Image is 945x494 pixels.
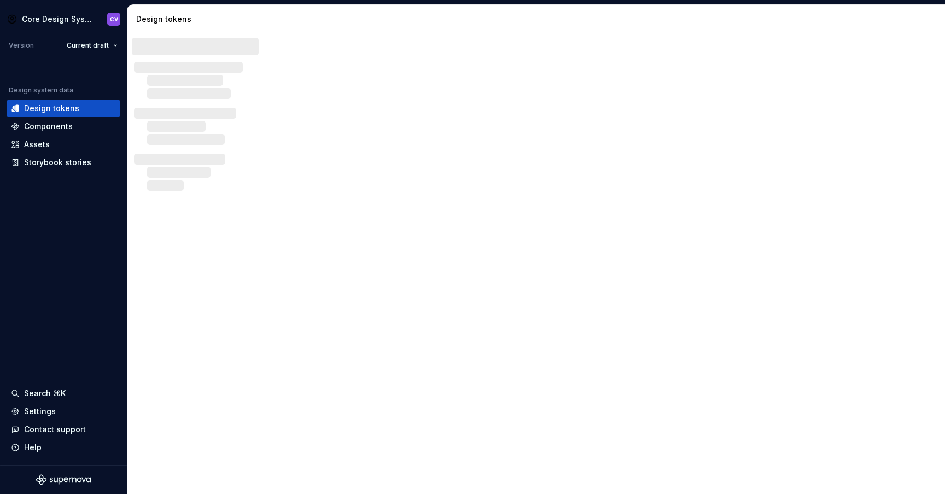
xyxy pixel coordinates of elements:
button: Help [7,439,120,456]
div: Search ⌘K [24,388,66,399]
span: Current draft [67,41,109,50]
button: Core Design SystemCV [2,7,125,31]
div: Design tokens [24,103,79,114]
svg: Supernova Logo [36,474,91,485]
button: Contact support [7,421,120,438]
div: Help [24,442,42,453]
a: Settings [7,403,120,420]
div: Design tokens [136,14,259,25]
div: CV [110,15,118,24]
div: Contact support [24,424,86,435]
button: Search ⌘K [7,385,120,402]
a: Design tokens [7,100,120,117]
div: Design system data [9,86,73,95]
div: Settings [24,406,56,417]
a: Storybook stories [7,154,120,171]
a: Assets [7,136,120,153]
div: Core Design System [22,14,92,25]
button: Current draft [62,38,122,53]
div: Version [9,41,34,50]
div: Storybook stories [24,157,91,168]
div: Assets [24,139,50,150]
div: Components [24,121,73,132]
a: Components [7,118,120,135]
